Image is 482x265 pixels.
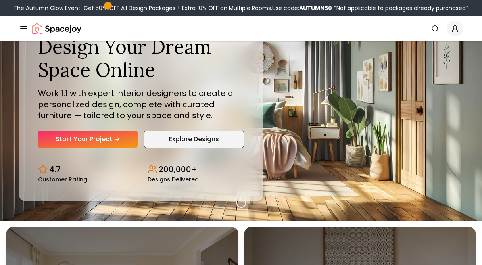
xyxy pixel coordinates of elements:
b: AUTUMN50 [299,4,332,12]
small: Customer Rating [38,177,87,182]
h1: Design Your Dream Space Online [38,35,244,81]
small: Designs Delivered [148,177,199,182]
p: Work 1:1 with expert interior designers to create a personalized design, complete with curated fu... [38,88,244,121]
a: Explore Designs [144,131,244,148]
nav: Global [19,16,463,41]
div: The Autumn Glow Event-Get 50% OFF All Design Packages + Extra 10% OFF on Multiple Rooms. [13,4,469,12]
div: Design stats [38,157,244,182]
a: Start Your Project [38,131,138,148]
a: Spacejoy [32,21,81,36]
span: *Not applicable to packages already purchased* [332,4,469,12]
p: 200,000+ [159,164,197,175]
p: 4.7 [49,164,61,175]
span: Use code: [272,4,332,12]
img: Spacejoy Logo [32,21,81,36]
